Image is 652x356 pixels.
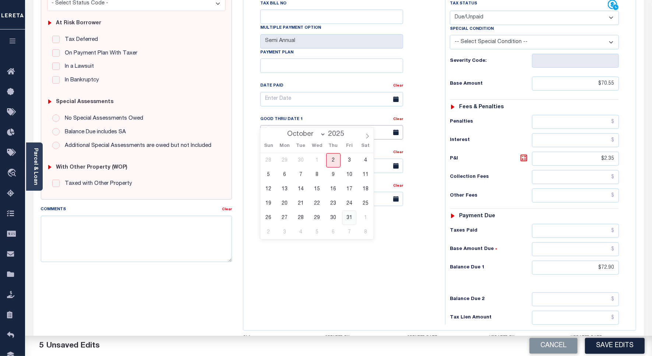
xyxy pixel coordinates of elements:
[41,207,66,213] label: Comments
[261,153,276,168] span: September 28, 2025
[342,153,356,168] span: October 3, 2025
[450,81,532,87] h6: Base Amount
[532,224,619,238] input: $
[358,168,373,182] span: October 11, 2025
[532,152,619,166] input: $
[358,225,373,239] span: November 8, 2025
[450,26,494,32] label: Special Condition
[532,242,619,256] input: $
[450,265,532,271] h6: Balance Due 1
[358,211,373,225] span: November 1, 2025
[450,137,532,143] h6: Interest
[450,246,532,252] h6: Base Amount Due
[571,335,636,339] h4: UPDATED DATE
[294,168,308,182] span: October 7, 2025
[46,342,100,350] span: Unsaved Edits
[309,144,325,149] span: Wed
[450,154,532,164] h6: P&I
[342,211,356,225] span: October 31, 2025
[260,144,276,149] span: Sun
[489,335,554,339] h4: UPDATED BY
[326,168,341,182] span: October 9, 2025
[310,211,324,225] span: October 29, 2025
[450,193,532,199] h6: Other Fees
[450,119,532,125] h6: Penalties
[358,182,373,196] span: October 18, 2025
[261,168,276,182] span: October 5, 2025
[532,261,619,275] input: $
[294,225,308,239] span: November 4, 2025
[56,20,101,27] h6: At Risk Borrower
[243,335,309,339] h4: SLA
[260,50,293,56] label: Payment Plan
[532,115,619,129] input: $
[260,92,403,106] input: Enter Date
[261,211,276,225] span: October 26, 2025
[61,36,98,44] label: Tax Deferred
[7,169,19,178] i: travel_explore
[294,182,308,196] span: October 14, 2025
[61,180,132,188] label: Taxed with Other Property
[450,58,532,64] h6: Severity Code:
[326,153,341,168] span: October 2, 2025
[459,213,495,219] h6: Payment due
[357,144,374,149] span: Sat
[260,83,283,89] label: Date Paid
[260,116,303,123] label: Good Thru Date 1
[407,335,472,339] h4: CREATED DATE
[532,77,619,91] input: $
[278,153,292,168] span: September 29, 2025
[450,296,532,302] h6: Balance Due 2
[284,131,326,138] select: Month
[260,25,321,31] label: Multiple Payment Option
[294,153,308,168] span: September 30, 2025
[278,211,292,225] span: October 27, 2025
[56,165,127,171] h6: with Other Property (WOP)
[61,63,94,71] label: In a Lawsuit
[450,228,532,234] h6: Taxes Paid
[294,196,308,211] span: October 21, 2025
[39,342,43,350] span: 5
[61,142,211,150] label: Additional Special Assessments are owed but not Included
[261,225,276,239] span: November 2, 2025
[393,184,403,188] a: Clear
[532,188,619,202] input: $
[358,196,373,211] span: October 25, 2025
[326,130,350,138] input: Year
[278,225,292,239] span: November 3, 2025
[310,168,324,182] span: October 8, 2025
[278,168,292,182] span: October 6, 2025
[325,335,390,339] h4: CREATED BY
[325,144,341,149] span: Thu
[61,114,143,123] label: No Special Assessments Owed
[276,144,293,149] span: Mon
[393,117,403,121] a: Clear
[342,182,356,196] span: October 17, 2025
[310,182,324,196] span: October 15, 2025
[326,225,341,239] span: November 6, 2025
[310,225,324,239] span: November 5, 2025
[222,208,232,211] a: Clear
[310,153,324,168] span: October 1, 2025
[33,148,38,185] a: Parcel & Loan
[260,1,286,7] label: Tax Bill No
[532,170,619,184] input: $
[293,144,309,149] span: Tue
[393,84,403,88] a: Clear
[532,292,619,306] input: $
[450,174,532,180] h6: Collection Fees
[532,311,619,325] input: $
[261,196,276,211] span: October 19, 2025
[450,315,532,321] h6: Tax Lien Amount
[532,133,619,147] input: $
[342,168,356,182] span: October 10, 2025
[585,338,645,354] button: Save Edits
[326,211,341,225] span: October 30, 2025
[342,196,356,211] span: October 24, 2025
[278,196,292,211] span: October 20, 2025
[341,144,357,149] span: Fri
[450,1,477,7] label: Tax Status
[260,125,403,140] input: Enter Date
[459,104,504,110] h6: Fees & Penalties
[342,225,356,239] span: November 7, 2025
